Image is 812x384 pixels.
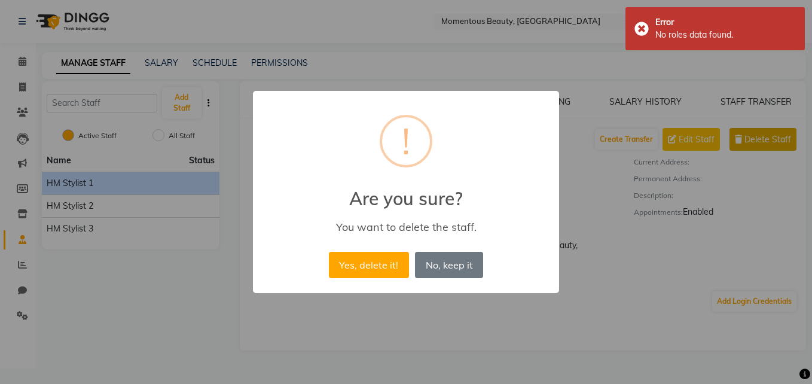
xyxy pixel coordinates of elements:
[655,16,796,29] div: Error
[329,252,409,278] button: Yes, delete it!
[415,252,483,278] button: No, keep it
[655,29,796,41] div: No roles data found.
[270,220,542,234] div: You want to delete the staff.
[253,173,559,209] h2: Are you sure?
[402,117,410,165] div: !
